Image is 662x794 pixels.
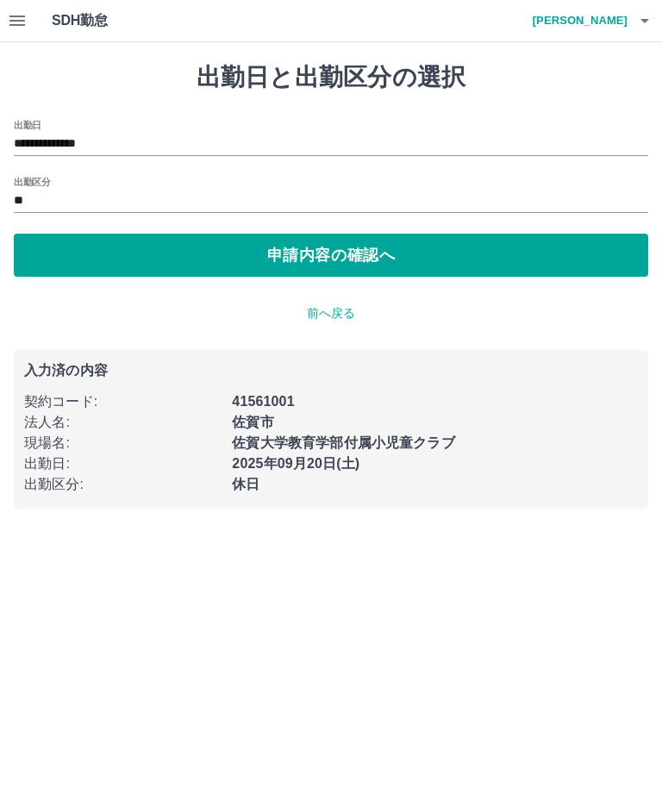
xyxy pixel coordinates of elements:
b: 佐賀大学教育学部付属小児童クラブ [232,435,454,450]
p: 契約コード : [24,391,222,412]
h1: 出勤日と出勤区分の選択 [14,63,648,92]
b: 休日 [232,477,259,491]
label: 出勤日 [14,118,41,131]
p: 前へ戻る [14,304,648,322]
p: 現場名 : [24,433,222,453]
p: 入力済の内容 [24,364,638,378]
b: 41561001 [232,394,294,409]
p: 法人名 : [24,412,222,433]
b: 2025年09月20日(土) [232,456,359,471]
p: 出勤区分 : [24,474,222,495]
b: 佐賀市 [232,415,273,429]
p: 出勤日 : [24,453,222,474]
label: 出勤区分 [14,175,50,188]
button: 申請内容の確認へ [14,234,648,277]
